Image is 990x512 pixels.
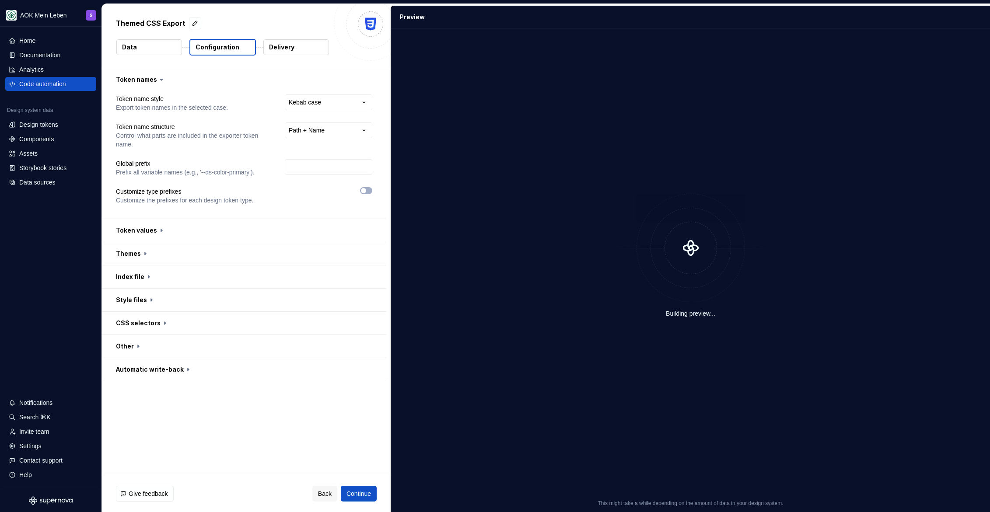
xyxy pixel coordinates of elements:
[5,161,96,175] a: Storybook stories
[19,178,55,187] div: Data sources
[19,65,44,74] div: Analytics
[116,196,253,205] p: Customize the prefixes for each design token type.
[19,413,51,421] div: Search ⌘K
[6,10,17,21] img: df5db9ef-aba0-4771-bf51-9763b7497661.png
[19,442,42,450] div: Settings
[312,486,337,502] button: Back
[116,18,185,28] p: Themed CSS Export
[5,396,96,410] button: Notifications
[598,500,783,507] p: This might take a while depending on the amount of data in your design system.
[116,39,182,55] button: Data
[5,34,96,48] a: Home
[19,80,66,88] div: Code automation
[20,11,67,20] div: AOK Mein Leben
[2,6,100,24] button: AOK Mein LebenS
[263,39,329,55] button: Delivery
[400,13,425,21] div: Preview
[19,398,52,407] div: Notifications
[116,122,269,131] p: Token name structure
[19,456,63,465] div: Contact support
[116,168,255,177] p: Prefix all variable names (e.g., '--ds-color-primary').
[19,149,38,158] div: Assets
[5,439,96,453] a: Settings
[116,159,255,168] p: Global prefix
[19,470,32,479] div: Help
[5,77,96,91] a: Code automation
[5,410,96,424] button: Search ⌘K
[19,120,58,129] div: Design tokens
[318,489,332,498] span: Back
[666,309,715,318] div: Building preview...
[5,48,96,62] a: Documentation
[19,51,60,59] div: Documentation
[5,63,96,77] a: Analytics
[5,468,96,482] button: Help
[189,39,256,56] button: Configuration
[19,164,66,172] div: Storybook stories
[19,135,54,143] div: Components
[5,175,96,189] a: Data sources
[129,489,168,498] span: Give feedback
[116,486,174,502] button: Give feedback
[5,132,96,146] a: Components
[116,94,228,103] p: Token name style
[269,43,294,52] p: Delivery
[90,12,93,19] div: S
[116,131,269,149] p: Control what parts are included in the exporter token name.
[29,496,73,505] svg: Supernova Logo
[122,43,137,52] p: Data
[5,146,96,160] a: Assets
[7,107,53,114] div: Design system data
[196,43,239,52] p: Configuration
[19,36,35,45] div: Home
[346,489,371,498] span: Continue
[5,425,96,439] a: Invite team
[19,427,49,436] div: Invite team
[5,453,96,467] button: Contact support
[341,486,377,502] button: Continue
[116,103,228,112] p: Export token names in the selected case.
[116,187,253,196] p: Customize type prefixes
[5,118,96,132] a: Design tokens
